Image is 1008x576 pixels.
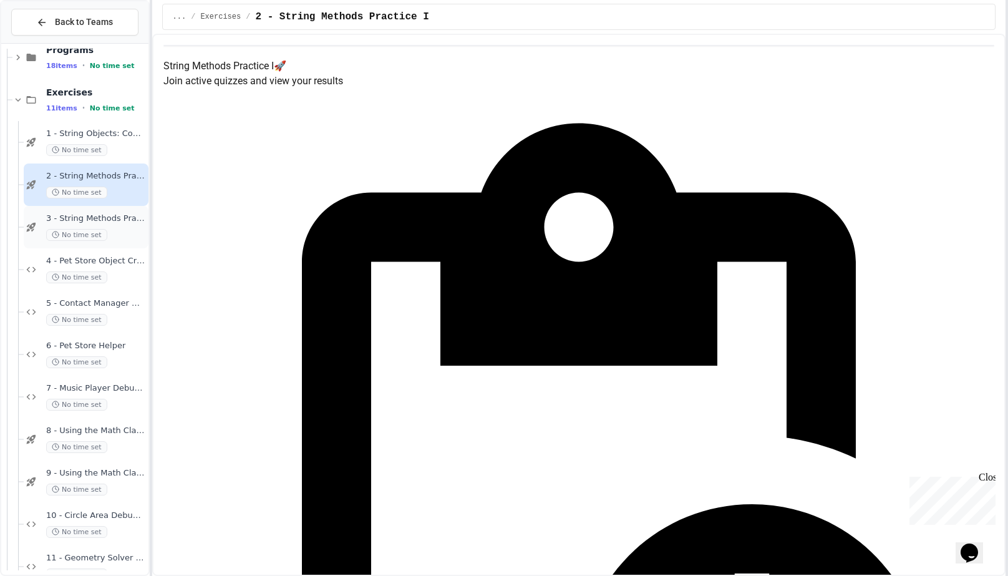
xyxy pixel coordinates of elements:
span: No time set [90,62,135,70]
iframe: chat widget [956,526,996,564]
span: 9 - Using the Math Class II [46,468,146,479]
span: 1 - String Objects: Concatenation, Literals, and More [46,129,146,139]
span: 3 - String Methods Practice II [46,213,146,224]
span: No time set [46,484,107,495]
span: 2 - String Methods Practice I [46,171,146,182]
span: 11 - Geometry Solver Pro [46,553,146,564]
span: • [82,103,85,113]
span: No time set [90,104,135,112]
span: Exercises [200,12,241,22]
span: 18 items [46,62,77,70]
button: Back to Teams [11,9,138,36]
span: • [82,61,85,71]
span: ... [173,12,187,22]
span: No time set [46,526,107,538]
span: No time set [46,144,107,156]
span: No time set [46,187,107,198]
span: Exercises [46,87,146,98]
span: No time set [46,314,107,326]
span: / [246,12,250,22]
iframe: chat widget [904,472,996,525]
span: 7 - Music Player Debugger [46,383,146,394]
span: / [191,12,195,22]
span: No time set [46,356,107,368]
span: 11 items [46,104,77,112]
span: No time set [46,399,107,411]
div: Chat with us now!Close [5,5,86,79]
span: No time set [46,441,107,453]
span: 2 - String Methods Practice I [255,9,429,24]
span: 4 - Pet Store Object Creator [46,256,146,266]
span: 8 - Using the Math Class I [46,426,146,436]
span: 10 - Circle Area Debugger [46,510,146,521]
span: No time set [46,271,107,283]
p: Join active quizzes and view your results [163,74,994,89]
span: 6 - Pet Store Helper [46,341,146,351]
h4: String Methods Practice I 🚀 [163,59,994,74]
span: Back to Teams [55,16,113,29]
span: 5 - Contact Manager Debug [46,298,146,309]
span: No time set [46,229,107,241]
span: Programs [46,44,146,56]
